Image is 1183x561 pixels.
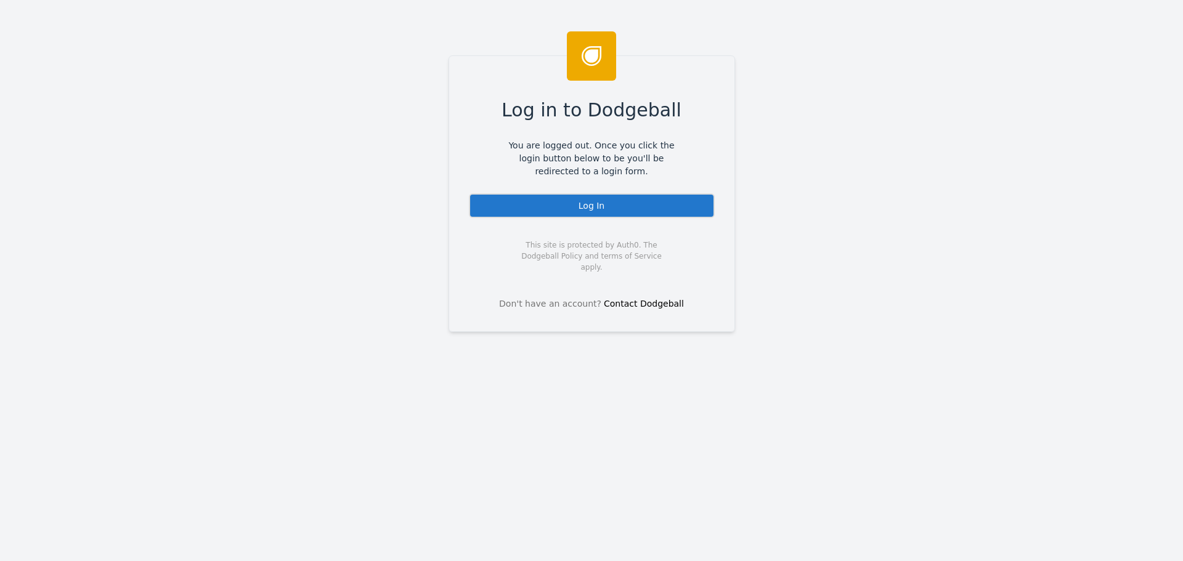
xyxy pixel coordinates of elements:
span: Log in to Dodgeball [502,96,681,124]
span: This site is protected by Auth0. The Dodgeball Policy and terms of Service apply. [511,240,673,273]
span: Don't have an account? [499,297,601,310]
a: Contact Dodgeball [604,299,684,309]
span: You are logged out. Once you click the login button below to be you'll be redirected to a login f... [500,139,684,178]
div: Log In [469,193,715,218]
